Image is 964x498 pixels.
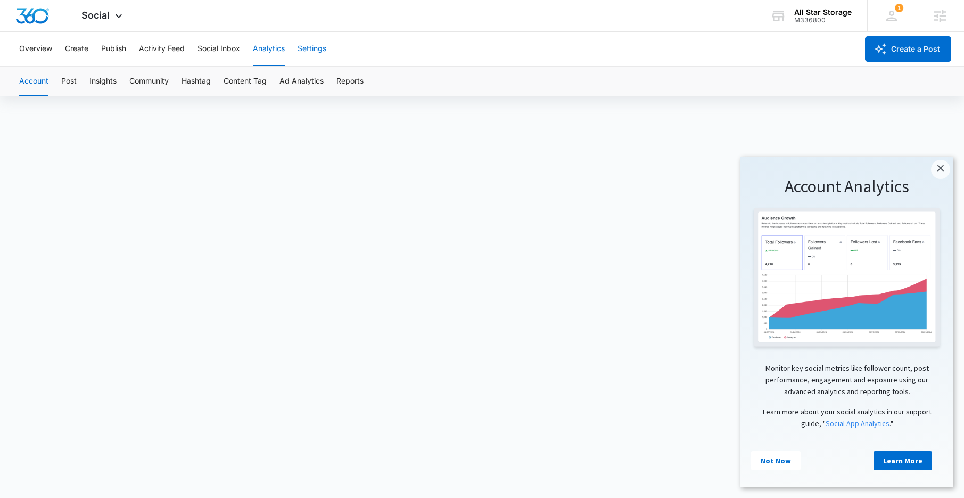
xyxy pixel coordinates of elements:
img: tab_keywords_by_traffic_grey.svg [106,62,114,70]
button: Overview [19,32,52,66]
button: Content Tag [224,67,267,96]
span: 1 [895,4,903,12]
button: Account [19,67,48,96]
img: tab_domain_overview_orange.svg [29,62,37,70]
button: Publish [101,32,126,66]
h1: Account Analytics [11,19,202,42]
span: Social [81,10,110,21]
p: Learn more about your social analytics in our support guide, " ." [11,249,202,273]
button: Social Inbox [197,32,240,66]
button: Settings [298,32,326,66]
div: Keywords by Traffic [118,63,179,70]
button: Hashtag [182,67,211,96]
button: Activity Feed [139,32,185,66]
div: notifications count [895,4,903,12]
div: Domain Overview [40,63,95,70]
button: Analytics [253,32,285,66]
button: Reports [336,67,364,96]
div: account id [794,17,852,24]
a: Not Now [11,295,60,314]
button: Community [129,67,169,96]
a: Social App Analytics [85,262,149,272]
button: Post [61,67,77,96]
p: Monitor key social metrics like follower count, post performance, engagement and exposure using o... [11,206,202,241]
div: Domain: [DOMAIN_NAME] [28,28,117,36]
div: v 4.0.25 [30,17,52,26]
button: Insights [89,67,117,96]
a: Close modal [191,3,210,22]
button: Create [65,32,88,66]
button: Create a Post [865,36,951,62]
img: website_grey.svg [17,28,26,36]
a: Learn More [133,295,192,314]
img: logo_orange.svg [17,17,26,26]
div: account name [794,8,852,17]
button: Ad Analytics [279,67,324,96]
